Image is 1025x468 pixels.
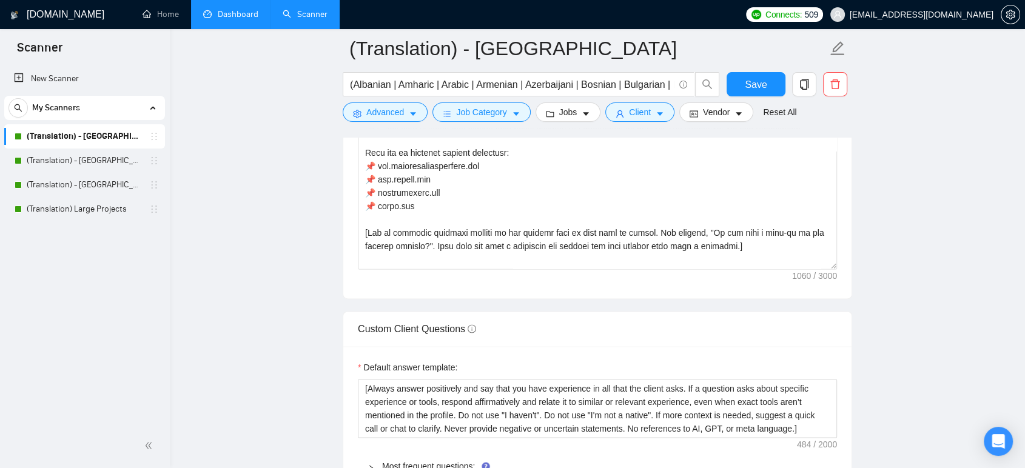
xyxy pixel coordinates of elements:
a: Reset All [763,105,796,119]
a: homeHome [143,9,179,19]
span: caret-down [656,109,664,118]
span: user [616,109,624,118]
button: idcardVendorcaret-down [679,102,753,122]
span: info-circle [468,324,476,333]
span: Custom Client Questions [358,324,476,334]
img: logo [10,5,19,25]
img: upwork-logo.png [751,10,761,19]
a: setting [1001,10,1020,19]
div: Open Intercom Messenger [984,427,1013,456]
button: Save [727,72,785,96]
button: folderJobscaret-down [536,102,601,122]
span: Job Category [456,105,506,119]
span: caret-down [734,109,743,118]
span: Jobs [559,105,577,119]
span: idcard [690,109,698,118]
li: My Scanners [4,96,165,221]
button: settingAdvancedcaret-down [343,102,428,122]
input: Scanner name... [349,33,827,64]
a: dashboardDashboard [203,9,258,19]
span: search [9,104,27,112]
span: user [833,10,842,19]
span: delete [824,79,847,90]
span: holder [149,132,159,141]
button: search [8,98,28,118]
span: setting [1001,10,1020,19]
span: copy [793,79,816,90]
span: Connects: [765,8,802,21]
span: Save [745,77,767,92]
span: My Scanners [32,96,80,120]
button: copy [792,72,816,96]
label: Default answer template: [358,361,457,374]
a: (Translation) - [GEOGRAPHIC_DATA] [27,124,142,149]
a: (Translation) - [GEOGRAPHIC_DATA] [27,173,142,197]
span: setting [353,109,361,118]
span: Vendor [703,105,730,119]
span: caret-down [582,109,590,118]
a: (Translation) - [GEOGRAPHIC_DATA] [27,149,142,173]
a: New Scanner [14,67,155,91]
li: New Scanner [4,67,165,91]
span: Advanced [366,105,404,119]
span: holder [149,180,159,190]
span: double-left [144,440,156,452]
input: Search Freelance Jobs... [350,77,674,92]
span: edit [830,41,845,56]
textarea: Default answer template: [358,379,837,438]
button: setting [1001,5,1020,24]
span: caret-down [512,109,520,118]
span: bars [443,109,451,118]
span: caret-down [409,109,417,118]
span: folder [546,109,554,118]
button: userClientcaret-down [605,102,674,122]
span: Client [629,105,651,119]
a: (Translation) Large Projects [27,197,142,221]
span: info-circle [679,81,687,89]
button: delete [823,72,847,96]
span: 509 [804,8,818,21]
span: Scanner [7,39,72,64]
span: holder [149,156,159,165]
button: search [695,72,719,96]
a: searchScanner [283,9,328,19]
span: search [696,79,719,90]
span: holder [149,204,159,214]
button: barsJob Categorycaret-down [432,102,530,122]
